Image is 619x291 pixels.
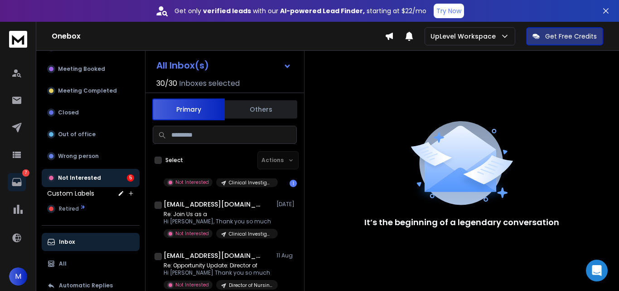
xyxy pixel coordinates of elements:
[42,125,140,143] button: Out of office
[175,230,209,237] p: Not Interested
[58,153,99,160] p: Wrong person
[9,31,27,48] img: logo
[58,131,96,138] p: Out of office
[42,82,140,100] button: Meeting Completed
[545,32,597,41] p: Get Free Credits
[152,99,225,120] button: Primary
[156,61,209,70] h1: All Inbox(s)
[9,267,27,286] button: M
[22,169,29,177] p: 7
[52,31,385,42] h1: Onebox
[229,179,272,186] p: Clinical Investigator - [MEDICAL_DATA] Oncology (MA-1117)
[149,56,299,74] button: All Inbox(s)
[179,78,240,89] h3: Inboxes selected
[42,104,140,122] button: Closed
[59,205,79,212] span: Retired
[430,32,499,41] p: UpLevel Workspace
[175,281,209,288] p: Not Interested
[59,238,75,246] p: Inbox
[8,173,26,191] a: 7
[276,201,297,208] p: [DATE]
[164,251,263,260] h1: [EMAIL_ADDRESS][DOMAIN_NAME]
[164,269,272,276] p: Hi [PERSON_NAME] Thank you so much
[229,231,272,237] p: Clinical Investigator - [MEDICAL_DATA] Oncology (MA-1117)
[58,174,101,182] p: Not Interested
[290,180,297,187] div: 1
[436,6,461,15] p: Try Now
[42,169,140,187] button: Not Interested5
[58,65,105,73] p: Meeting Booked
[164,262,272,269] p: Re: Opportunity Update: Director of
[229,282,272,289] p: Director of Nursing (MI-1116)
[164,200,263,209] h1: [EMAIL_ADDRESS][DOMAIN_NAME]
[42,200,140,218] button: Retired
[586,260,608,281] div: Open Intercom Messenger
[280,6,365,15] strong: AI-powered Lead Finder,
[175,179,209,186] p: Not Interested
[276,252,297,259] p: 11 Aug
[526,27,603,45] button: Get Free Credits
[164,211,272,218] p: Re: Join Us as a
[127,174,134,182] div: 5
[156,78,177,89] span: 30 / 30
[434,4,464,18] button: Try Now
[42,60,140,78] button: Meeting Booked
[42,233,140,251] button: Inbox
[203,6,251,15] strong: verified leads
[42,147,140,165] button: Wrong person
[58,109,79,116] p: Closed
[58,87,117,94] p: Meeting Completed
[59,260,67,267] p: All
[42,255,140,273] button: All
[174,6,426,15] p: Get only with our starting at $22/mo
[47,189,94,198] h3: Custom Labels
[164,218,272,225] p: Hi [PERSON_NAME], Thank you so much
[225,99,297,119] button: Others
[364,216,559,229] p: It’s the beginning of a legendary conversation
[165,157,183,164] label: Select
[59,282,113,289] p: Automatic Replies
